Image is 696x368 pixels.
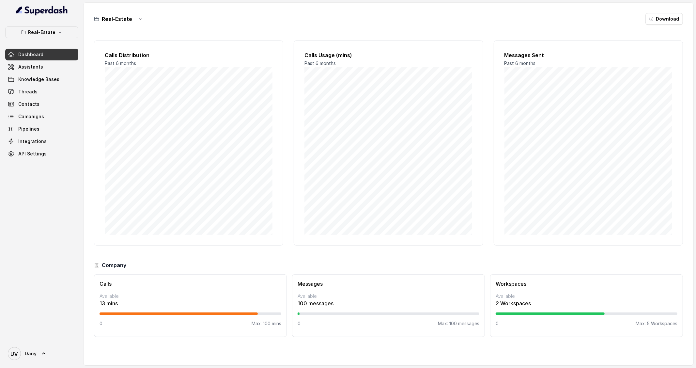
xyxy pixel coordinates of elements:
[5,86,78,98] a: Threads
[105,60,136,66] span: Past 6 months
[18,138,47,145] span: Integrations
[5,136,78,147] a: Integrations
[18,51,43,58] span: Dashboard
[5,98,78,110] a: Contacts
[304,51,472,59] h2: Calls Usage (mins)
[298,299,479,307] p: 100 messages
[304,60,336,66] span: Past 6 months
[100,280,281,288] h3: Calls
[11,350,18,357] text: DV
[5,61,78,73] a: Assistants
[5,73,78,85] a: Knowledge Bases
[18,151,47,157] span: API Settings
[5,111,78,122] a: Campaigns
[25,350,37,357] span: Dany
[298,280,479,288] h3: Messages
[496,299,677,307] p: 2 Workspaces
[496,280,677,288] h3: Workspaces
[5,123,78,135] a: Pipelines
[298,320,301,327] p: 0
[5,148,78,160] a: API Settings
[18,126,39,132] span: Pipelines
[18,64,43,70] span: Assistants
[18,101,39,107] span: Contacts
[18,113,44,120] span: Campaigns
[636,320,677,327] p: Max: 5 Workspaces
[252,320,281,327] p: Max: 100 mins
[298,293,479,299] p: Available
[18,88,38,95] span: Threads
[5,49,78,60] a: Dashboard
[102,15,132,23] h3: Real-Estate
[100,299,281,307] p: 13 mins
[496,320,499,327] p: 0
[5,26,78,38] button: Real-Estate
[102,261,126,269] h3: Company
[100,293,281,299] p: Available
[504,51,672,59] h2: Messages Sent
[105,51,272,59] h2: Calls Distribution
[100,320,102,327] p: 0
[645,13,683,25] button: Download
[5,344,78,363] a: Dany
[16,5,68,16] img: light.svg
[28,28,55,36] p: Real-Estate
[496,293,677,299] p: Available
[18,76,59,83] span: Knowledge Bases
[438,320,479,327] p: Max: 100 messages
[504,60,536,66] span: Past 6 months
